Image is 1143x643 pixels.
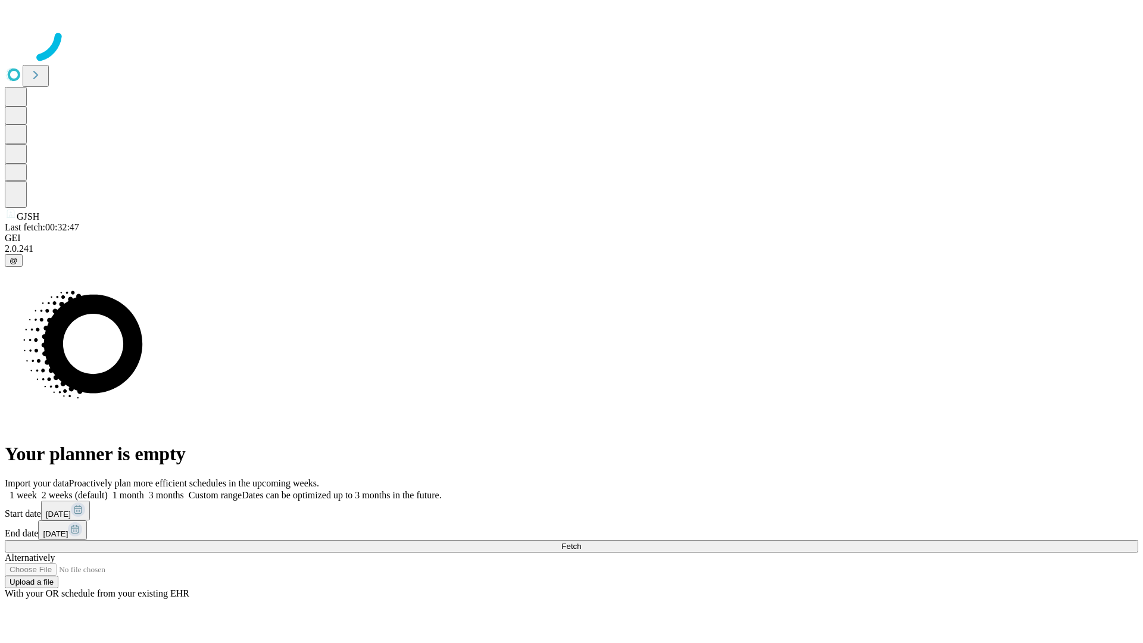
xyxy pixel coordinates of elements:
[5,540,1138,553] button: Fetch
[69,478,319,488] span: Proactively plan more efficient schedules in the upcoming weeks.
[42,490,108,500] span: 2 weeks (default)
[17,211,39,221] span: GJSH
[113,490,144,500] span: 1 month
[149,490,184,500] span: 3 months
[5,553,55,563] span: Alternatively
[38,520,87,540] button: [DATE]
[5,501,1138,520] div: Start date
[5,254,23,267] button: @
[5,588,189,598] span: With your OR schedule from your existing EHR
[5,244,1138,254] div: 2.0.241
[242,490,441,500] span: Dates can be optimized up to 3 months in the future.
[189,490,242,500] span: Custom range
[41,501,90,520] button: [DATE]
[5,520,1138,540] div: End date
[43,529,68,538] span: [DATE]
[5,576,58,588] button: Upload a file
[561,542,581,551] span: Fetch
[5,443,1138,465] h1: Your planner is empty
[5,222,79,232] span: Last fetch: 00:32:47
[5,233,1138,244] div: GEI
[46,510,71,519] span: [DATE]
[10,256,18,265] span: @
[10,490,37,500] span: 1 week
[5,478,69,488] span: Import your data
